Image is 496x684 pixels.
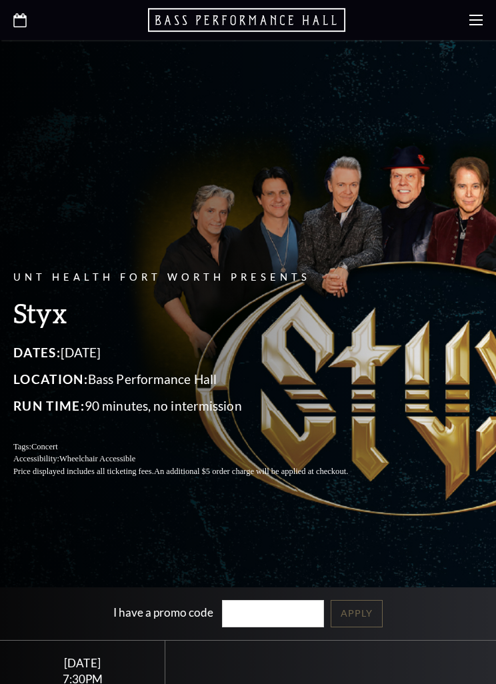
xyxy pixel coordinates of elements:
[13,269,380,286] p: UNT Health Fort Worth Presents
[113,605,213,619] label: I have a promo code
[13,296,380,330] h3: Styx
[13,453,380,465] p: Accessibility:
[13,369,380,390] p: Bass Performance Hall
[13,395,380,417] p: 90 minutes, no intermission
[13,371,88,387] span: Location:
[16,656,149,670] div: [DATE]
[31,442,58,451] span: Concert
[13,465,380,478] p: Price displayed includes all ticketing fees.
[13,398,85,413] span: Run Time:
[59,454,135,463] span: Wheelchair Accessible
[13,345,61,360] span: Dates:
[13,441,380,453] p: Tags:
[154,467,348,476] span: An additional $5 order charge will be applied at checkout.
[13,342,380,363] p: [DATE]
